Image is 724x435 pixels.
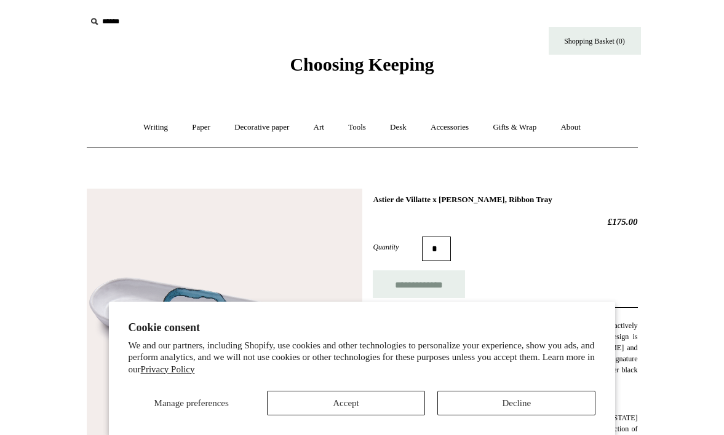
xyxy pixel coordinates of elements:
[154,398,229,408] span: Manage preferences
[373,241,422,253] label: Quantity
[373,216,637,227] h2: £175.00
[379,111,418,144] a: Desk
[373,195,637,205] h1: Astier de Villatte x [PERSON_NAME], Ribbon Tray
[337,111,377,144] a: Tools
[129,340,596,376] p: We and our partners, including Shopify, use cookies and other technologies to personalize your ex...
[290,64,434,72] a: Choosing Keeping
[223,111,300,144] a: Decorative paper
[129,321,596,334] h2: Cookie consent
[549,27,641,55] a: Shopping Basket (0)
[437,391,595,415] button: Decline
[549,111,592,144] a: About
[290,54,434,74] span: Choosing Keeping
[141,364,195,374] a: Privacy Policy
[181,111,221,144] a: Paper
[303,111,335,144] a: Art
[420,111,480,144] a: Accessories
[132,111,179,144] a: Writing
[482,111,547,144] a: Gifts & Wrap
[129,391,255,415] button: Manage preferences
[267,391,425,415] button: Accept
